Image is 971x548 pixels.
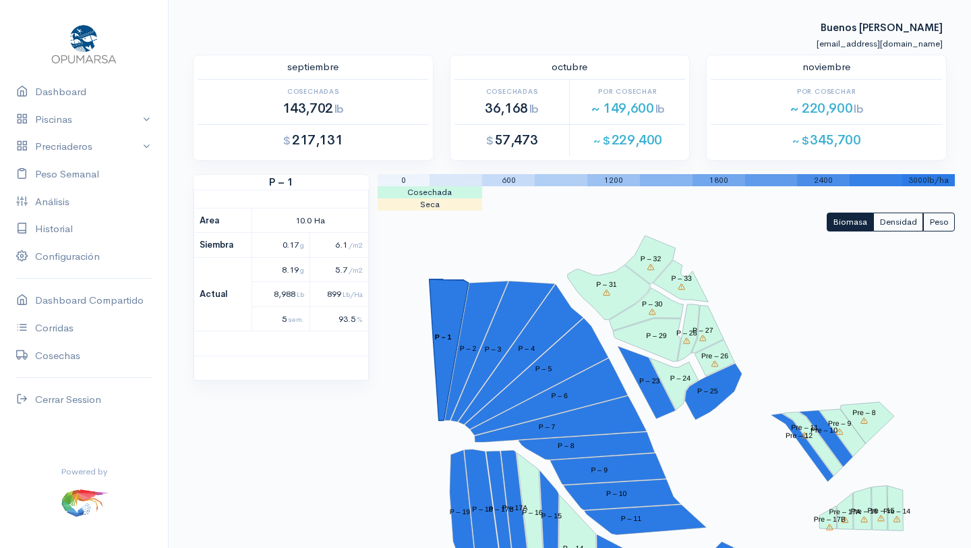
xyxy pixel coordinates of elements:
[454,88,570,95] h6: Cosechadas
[310,257,368,282] td: 5.7
[49,22,119,65] img: Opumarsa
[484,346,501,354] tspan: P – 3
[189,59,437,75] div: septiembre
[551,392,568,400] tspan: P – 6
[378,186,483,198] td: Cosechada
[792,134,809,148] span: ~ $
[852,409,875,417] tspan: Pre – 8
[676,329,697,337] tspan: P – 28
[591,100,665,117] span: ~ 149,600
[811,427,837,435] tspan: Pre – 10
[349,240,363,250] span: /m2
[814,516,846,524] tspan: Pre – 17B
[792,132,861,148] span: 345,700
[459,345,476,353] tspan: P – 2
[485,100,539,117] span: 36,168
[604,175,623,186] span: 1200
[655,102,665,116] span: lb
[349,265,363,275] span: /m2
[929,216,949,227] span: Peso
[434,333,451,341] tspan: P – 1
[502,504,527,512] tspan: P – 17A
[879,216,917,227] span: Densidad
[535,365,552,373] tspan: P – 5
[310,233,368,258] td: 6.1
[288,314,304,324] span: sem.
[703,59,950,75] div: noviembre
[620,515,641,523] tspan: P – 11
[310,306,368,331] td: 93.5
[693,326,713,334] tspan: P – 27
[472,505,493,514] tspan: P – 18
[486,134,494,148] span: $
[786,432,813,440] tspan: Pre – 12
[283,132,343,148] span: 217,131
[596,281,617,289] tspan: P – 31
[297,290,304,299] span: Lb
[194,175,369,190] strong: P – 1
[357,314,363,324] span: %
[927,175,949,186] span: lb/ha
[446,59,694,75] div: octubre
[908,175,927,186] span: 3000
[194,257,252,331] th: Actual
[709,175,728,186] span: 1800
[850,508,877,516] tspan: Pre – 16
[252,208,368,233] td: 10.0 Ha
[639,377,660,385] tspan: P – 23
[646,332,667,340] tspan: P – 29
[670,375,690,383] tspan: P – 24
[252,257,310,282] td: 8.19
[642,300,663,308] tspan: P – 30
[817,38,943,49] small: [EMAIL_ADDRESS][DOMAIN_NAME]
[593,132,662,148] span: 229,400
[529,102,539,116] span: lb
[790,100,864,117] span: ~ 220,900
[198,88,429,95] h6: Cosechadas
[833,216,867,227] span: Biomasa
[401,175,406,186] span: 0
[194,233,252,258] th: Siembra
[821,7,943,34] strong: Buenos [PERSON_NAME]
[828,420,851,428] tspan: Pre – 9
[923,213,955,232] button: Peso
[300,240,304,250] span: g
[252,233,310,258] td: 0.17
[194,208,252,233] th: Area
[873,213,923,232] button: Densidad
[343,290,363,299] span: Lb/Ha
[701,352,728,360] tspan: Pre – 26
[854,102,863,116] span: lb
[449,508,470,516] tspan: P – 19
[591,466,608,474] tspan: P – 9
[60,478,109,526] img: ...
[252,306,310,331] td: 5
[502,175,516,186] span: 600
[883,508,910,516] tspan: Pre – 14
[522,509,543,517] tspan: P – 16
[283,100,344,117] span: 143,702
[827,213,873,232] button: Biomasa
[558,442,575,450] tspan: P – 8
[486,132,537,148] span: 57,473
[867,506,894,514] tspan: Pre – 15
[570,88,685,95] h6: Por Cosechar
[283,134,291,148] span: $
[814,175,833,186] span: 2400
[310,282,368,307] td: 899
[378,198,483,211] td: Seca
[829,508,860,516] tspan: Pre – 17A
[334,102,344,116] span: lb
[671,275,692,283] tspan: P – 33
[791,424,818,432] tspan: Pre – 11
[593,134,610,148] span: ~ $
[541,512,562,520] tspan: P – 15
[488,505,514,514] tspan: P – 17B
[300,265,304,275] span: g
[606,490,627,498] tspan: P – 10
[711,88,942,95] h6: Por Cosechar
[697,387,718,395] tspan: P – 25
[641,255,661,263] tspan: P – 32
[538,423,555,431] tspan: P – 7
[252,282,310,307] td: 8,988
